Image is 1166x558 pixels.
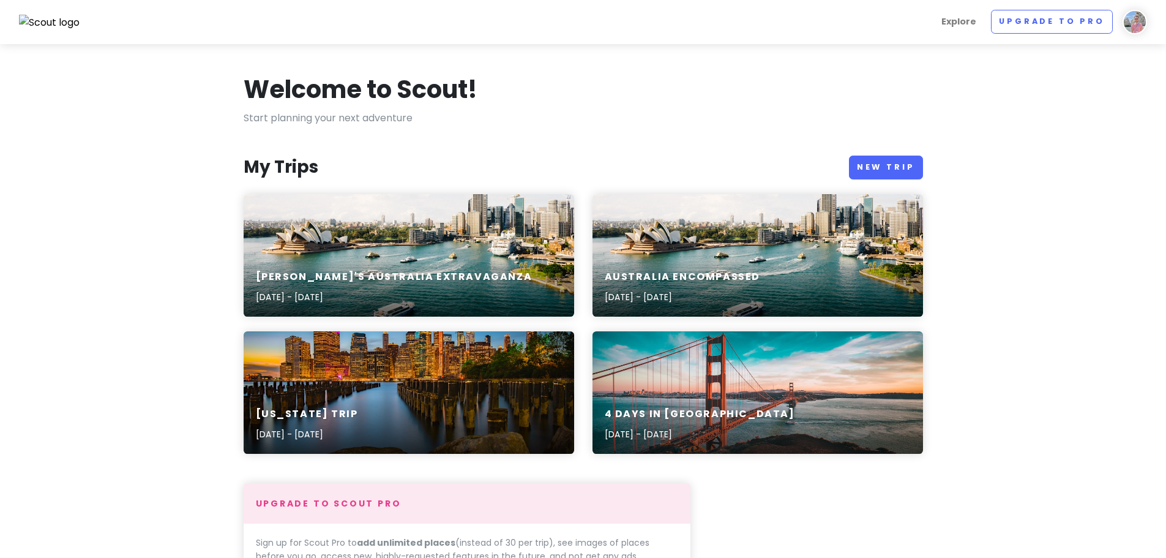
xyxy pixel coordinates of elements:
p: [DATE] - [DATE] [256,290,533,304]
p: Start planning your next adventure [244,110,923,126]
a: lighted high-rise buildings[US_STATE] Trip[DATE] - [DATE] [244,331,574,454]
img: User profile [1123,10,1147,34]
p: [DATE] - [DATE] [256,428,358,441]
a: Upgrade to Pro [991,10,1113,34]
a: Sydney, Opera House during daytime[PERSON_NAME]'s Australia Extravaganza[DATE] - [DATE] [244,194,574,317]
p: [DATE] - [DATE] [605,290,761,304]
h1: Welcome to Scout! [244,74,477,105]
strong: add unlimited places [357,537,455,549]
h6: [PERSON_NAME]'s Australia Extravaganza [256,271,533,284]
img: Scout logo [19,15,80,31]
h6: 4 Days in [GEOGRAPHIC_DATA] [605,408,795,421]
h4: Upgrade to Scout Pro [256,498,678,509]
a: 4 Days in [GEOGRAPHIC_DATA][DATE] - [DATE] [592,331,923,454]
a: New Trip [849,156,923,179]
h6: [US_STATE] Trip [256,408,358,421]
a: Explore [936,10,981,34]
a: Sydney, Opera House during daytimeAustralia Encompassed[DATE] - [DATE] [592,194,923,317]
p: [DATE] - [DATE] [605,428,795,441]
h3: My Trips [244,156,318,178]
h6: Australia Encompassed [605,271,761,284]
